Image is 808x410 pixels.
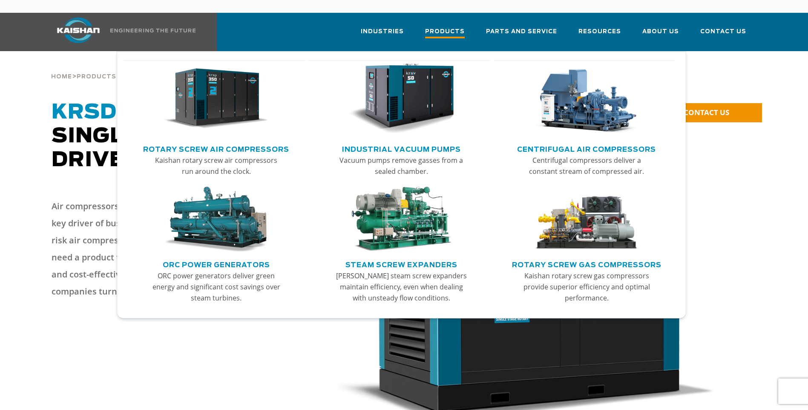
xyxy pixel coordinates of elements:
[361,27,404,37] span: Industries
[520,270,653,303] p: Kaishan rotary screw gas compressors provide superior efficiency and optimal performance.
[52,102,117,123] span: KRSD
[52,198,299,300] p: Air compressors, often known as the fourth utility, are a key driver of business success. As such...
[77,72,116,80] a: Products
[150,155,283,177] p: Kaishan rotary screw air compressors run around the clock.
[342,142,461,155] a: Industrial Vacuum Pumps
[335,270,468,303] p: [PERSON_NAME] steam screw expanders maintain efficiency, even when dealing with unsteady flow con...
[512,257,661,270] a: Rotary Screw Gas Compressors
[46,13,197,51] a: Kaishan USA
[349,187,454,252] img: thumb-Steam-Screw-Expanders
[534,187,639,252] img: thumb-Rotary-Screw-Gas-Compressors
[164,187,268,252] img: thumb-ORC-Power-Generators
[520,155,653,177] p: Centrifugal compressors deliver a constant stream of compressed air.
[164,64,268,134] img: thumb-Rotary-Screw-Air-Compressors
[163,257,270,270] a: ORC Power Generators
[425,20,465,51] a: Products
[143,142,289,155] a: Rotary Screw Air Compressors
[425,27,465,38] span: Products
[46,17,110,43] img: kaishan logo
[110,29,196,32] img: Engineering the future
[578,27,621,37] span: Resources
[345,257,457,270] a: Steam Screw Expanders
[335,155,468,177] p: Vacuum pumps remove gasses from a sealed chamber.
[52,102,317,170] span: Single-Stage Direct Drive Compressors
[642,27,679,37] span: About Us
[684,107,729,117] span: CONTACT US
[578,20,621,49] a: Resources
[700,20,746,49] a: Contact Us
[642,20,679,49] a: About Us
[656,103,762,122] a: CONTACT US
[700,27,746,37] span: Contact Us
[51,74,72,80] span: Home
[150,270,283,303] p: ORC power generators deliver green energy and significant cost savings over steam turbines.
[51,72,72,80] a: Home
[486,27,557,37] span: Parts and Service
[361,20,404,49] a: Industries
[486,20,557,49] a: Parts and Service
[534,64,639,134] img: thumb-Centrifugal-Air-Compressors
[517,142,656,155] a: Centrifugal Air Compressors
[51,51,249,84] div: > >
[349,64,454,134] img: thumb-Industrial-Vacuum-Pumps
[77,74,116,80] span: Products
